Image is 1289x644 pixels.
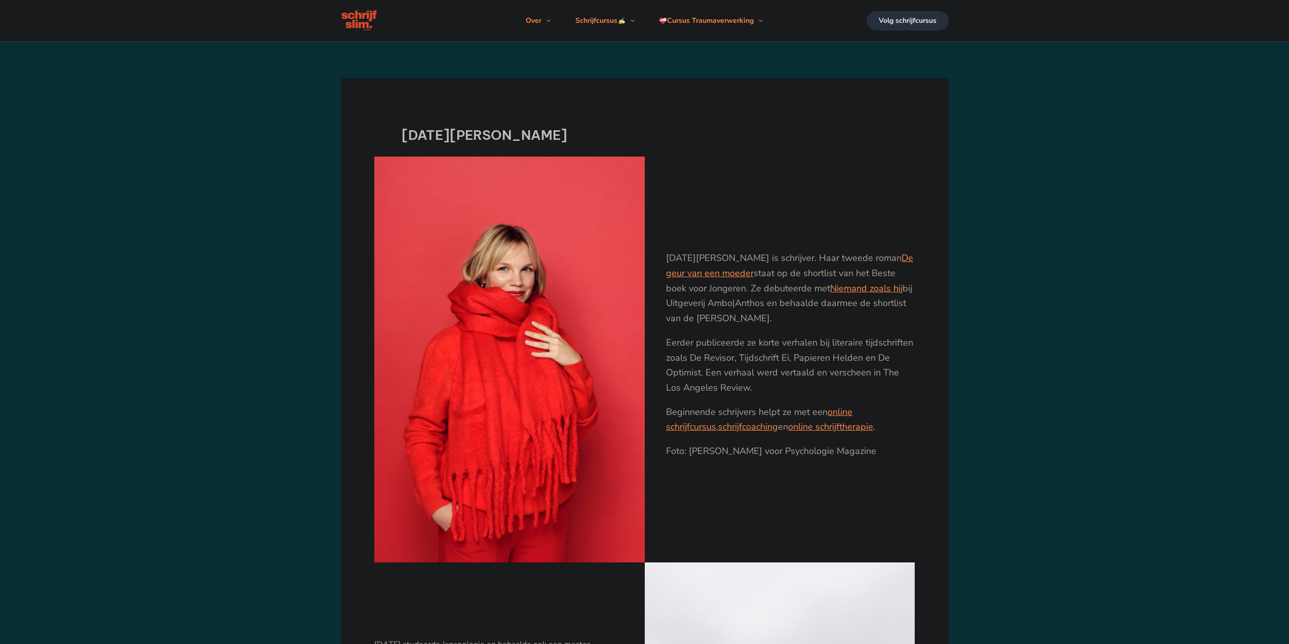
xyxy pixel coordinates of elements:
span: Menu schakelen [541,6,551,36]
img: ✍️ [618,17,625,24]
img: ❤️‍🩹 [659,17,667,24]
a: SchrijfcursusMenu schakelen [563,6,647,36]
a: Niemand zoals hij [830,282,903,294]
span: Menu schakelen [626,6,635,36]
p: Foto: [PERSON_NAME] voor Psychologie Magazine [666,444,915,459]
p: [DATE][PERSON_NAME] is schrijver. Haar tweede roman staat op de shortlist van het Beste boek voor... [666,251,915,326]
img: maarten kools psychology magazine [374,157,645,562]
a: online schrijftherapie [788,421,873,433]
p: Eerder publiceerde ze korte verhalen bij literaire tijdschriften zoals De Revisor, Tijdschrift Ei... [666,335,915,396]
a: schrijfcoaching [718,421,778,433]
p: Beginnende schrijvers helpt ze met een , en . [666,405,915,435]
nav: Primaire site navigatie [514,6,775,36]
img: schrijfcursus schrijfslim academy [341,9,378,32]
a: Cursus TraumaverwerkingMenu schakelen [647,6,775,36]
h1: [DATE][PERSON_NAME] [402,127,888,143]
span: Menu schakelen [754,6,763,36]
a: Volg schrijfcursus [867,11,949,30]
a: OverMenu schakelen [514,6,563,36]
